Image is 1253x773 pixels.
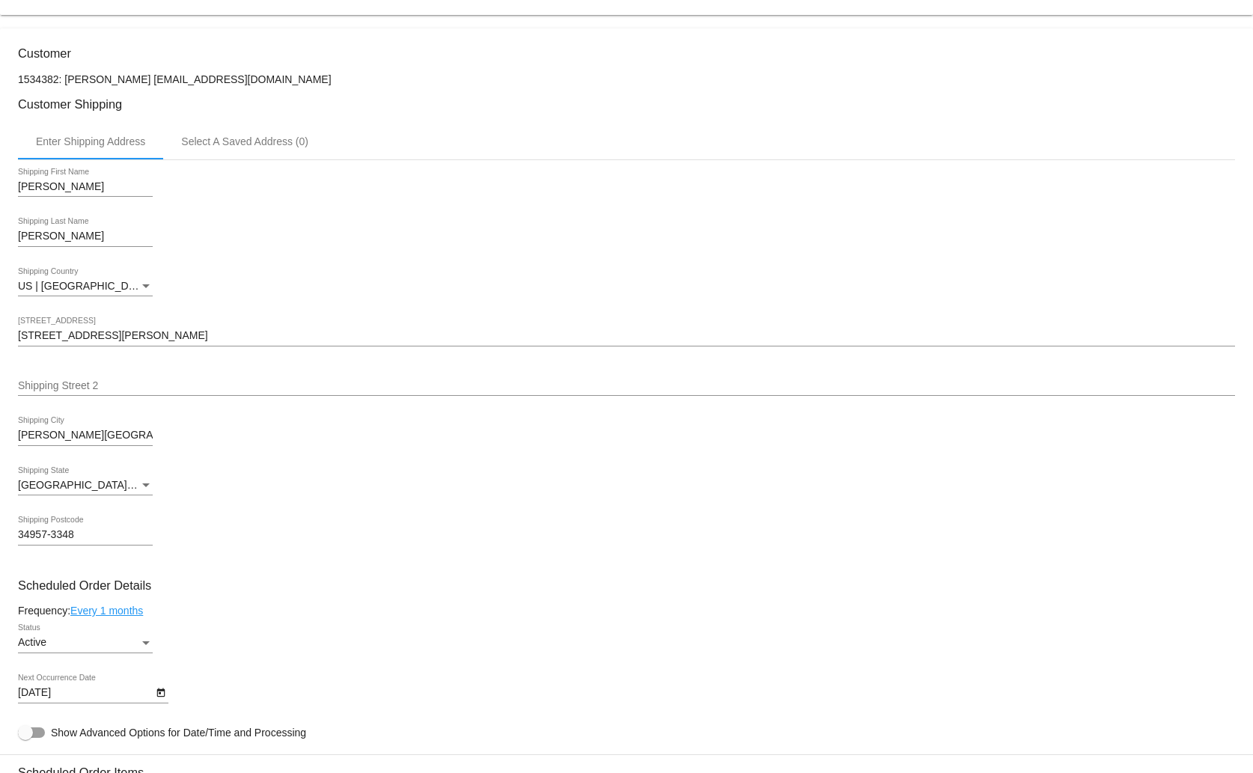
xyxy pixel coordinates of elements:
[18,280,150,292] span: US | [GEOGRAPHIC_DATA]
[18,46,1235,61] h3: Customer
[18,380,1235,392] input: Shipping Street 2
[18,281,153,293] mat-select: Shipping Country
[18,330,1235,342] input: Shipping Street 1
[18,230,153,242] input: Shipping Last Name
[51,725,306,740] span: Show Advanced Options for Date/Time and Processing
[18,97,1235,111] h3: Customer Shipping
[18,181,153,193] input: Shipping First Name
[18,480,153,492] mat-select: Shipping State
[181,135,308,147] div: Select A Saved Address (0)
[18,578,1235,593] h3: Scheduled Order Details
[18,73,1235,85] p: 1534382: [PERSON_NAME] [EMAIL_ADDRESS][DOMAIN_NAME]
[18,637,153,649] mat-select: Status
[153,684,168,700] button: Open calendar
[36,135,145,147] div: Enter Shipping Address
[18,636,46,648] span: Active
[18,529,153,541] input: Shipping Postcode
[18,479,194,491] span: [GEOGRAPHIC_DATA] | [US_STATE]
[18,687,153,699] input: Next Occurrence Date
[18,430,153,442] input: Shipping City
[70,605,143,617] a: Every 1 months
[18,605,1235,617] div: Frequency:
